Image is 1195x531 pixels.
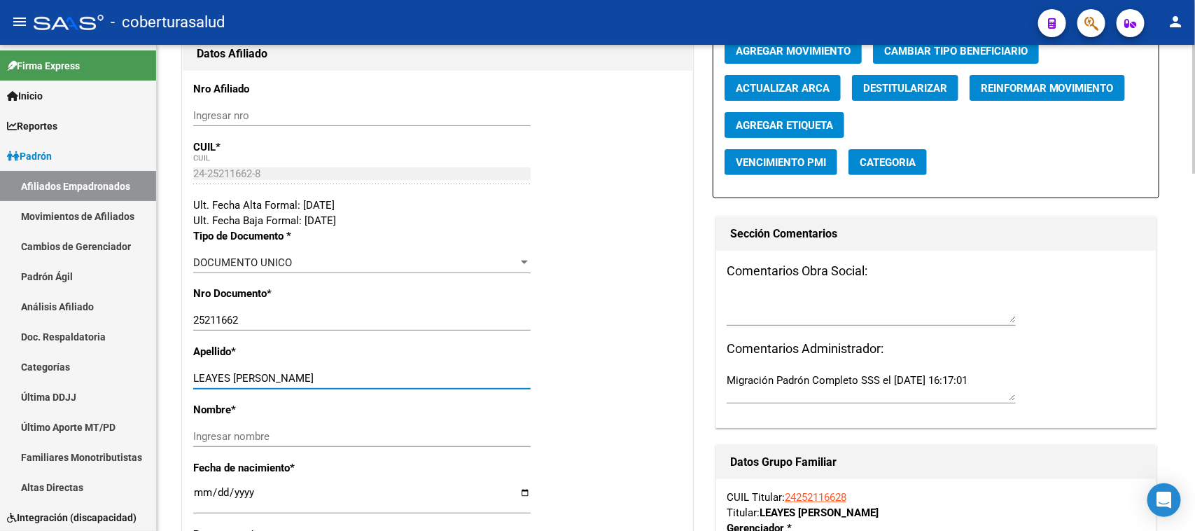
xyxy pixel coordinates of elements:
p: Tipo de Documento * [193,228,340,244]
p: Nombre [193,402,340,418]
div: CUIL Titular: Titular: [727,490,1146,520]
a: 24252116628 [785,491,846,504]
span: Agregar Etiqueta [736,119,833,132]
span: Inicio [7,88,43,104]
p: Nro Documento [193,286,340,301]
h1: Sección Comentarios [730,223,1142,245]
div: Ult. Fecha Alta Formal: [DATE] [193,198,682,213]
button: Cambiar Tipo Beneficiario [873,38,1039,64]
span: DOCUMENTO UNICO [193,256,292,269]
span: Reportes [7,118,57,134]
span: Padrón [7,149,52,164]
p: Fecha de nacimiento [193,460,340,476]
span: - coberturasalud [111,7,225,38]
h1: Datos Grupo Familiar [730,451,1142,474]
mat-icon: person [1167,13,1184,30]
p: Nro Afiliado [193,81,340,97]
div: Ult. Fecha Baja Formal: [DATE] [193,213,682,228]
span: Destitularizar [863,82,947,95]
button: Reinformar Movimiento [970,75,1125,101]
button: Agregar Movimiento [725,38,862,64]
span: Cambiar Tipo Beneficiario [884,45,1028,57]
span: Integración (discapacidad) [7,510,137,525]
button: Categoria [848,149,927,175]
mat-icon: menu [11,13,28,30]
h3: Comentarios Obra Social: [727,261,1146,281]
p: Apellido [193,344,340,359]
button: Agregar Etiqueta [725,112,844,138]
span: Reinformar Movimiento [981,82,1114,95]
button: Destitularizar [852,75,958,101]
strong: LEAYES [PERSON_NAME] [760,506,879,519]
h1: Datos Afiliado [197,43,678,65]
div: Open Intercom Messenger [1147,483,1181,517]
span: Actualizar ARCA [736,82,830,95]
button: Actualizar ARCA [725,75,841,101]
span: Categoria [860,156,916,169]
span: Agregar Movimiento [736,45,851,57]
h3: Comentarios Administrador: [727,339,1146,359]
span: Firma Express [7,58,80,74]
span: Vencimiento PMI [736,156,826,169]
button: Vencimiento PMI [725,149,837,175]
p: CUIL [193,139,340,155]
